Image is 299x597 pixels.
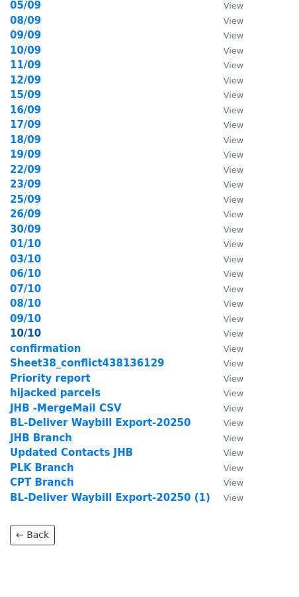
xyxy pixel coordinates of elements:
a: View [210,178,243,190]
a: 07/10 [10,283,41,295]
a: 15/09 [10,89,41,101]
small: View [224,239,243,249]
a: hijacked parcels [10,387,101,399]
small: View [224,448,243,458]
small: View [224,46,243,56]
a: View [210,313,243,325]
a: View [210,238,243,250]
a: View [210,193,243,205]
a: View [210,253,243,265]
a: View [210,402,243,414]
a: View [210,89,243,101]
a: View [210,223,243,235]
a: View [210,462,243,474]
a: confirmation [10,343,81,354]
a: Priority report [10,372,91,384]
a: 12/09 [10,74,41,86]
a: View [210,134,243,146]
strong: 08/10 [10,298,41,309]
small: View [224,254,243,264]
a: BL-Deliver Waybill Export-20250 (1) [10,492,210,504]
small: View [224,478,243,488]
small: View [224,388,243,398]
strong: 08/09 [10,15,41,27]
strong: 17/09 [10,119,41,131]
a: View [210,476,243,488]
a: 06/10 [10,268,41,280]
a: 11/09 [10,59,41,71]
a: 30/09 [10,223,41,235]
a: View [210,343,243,354]
a: View [210,283,243,295]
small: View [224,329,243,339]
small: View [224,76,243,85]
a: View [210,417,243,429]
a: Updated Contacts JHB [10,447,133,459]
small: View [224,358,243,368]
a: View [210,447,243,459]
a: 03/10 [10,253,41,265]
a: View [210,372,243,384]
small: View [224,165,243,175]
a: View [210,357,243,369]
strong: 25/09 [10,193,41,205]
strong: 10/09 [10,44,41,56]
small: View [224,209,243,219]
small: View [224,195,243,205]
small: View [224,30,243,40]
a: 01/10 [10,238,41,250]
a: CPT Branch [10,476,74,488]
strong: 23/09 [10,178,41,190]
a: View [210,148,243,160]
small: View [224,404,243,413]
a: JHB Branch [10,432,72,444]
a: View [210,104,243,116]
a: View [210,298,243,309]
a: View [210,164,243,176]
small: View [224,493,243,503]
a: ← Back [10,525,55,545]
a: View [210,44,243,56]
a: BL-Deliver Waybill Export-20250 [10,417,191,429]
small: View [224,135,243,145]
a: 16/09 [10,104,41,116]
a: PLK Branch [10,462,74,474]
small: View [224,90,243,100]
small: View [224,150,243,160]
a: 26/09 [10,208,41,220]
small: View [224,463,243,473]
a: View [210,268,243,280]
small: View [224,225,243,235]
small: View [224,105,243,115]
small: View [224,120,243,130]
a: View [210,15,243,27]
a: Sheet38_conflict438136129 [10,357,165,369]
small: View [224,60,243,70]
small: View [224,180,243,190]
strong: 19/09 [10,148,41,160]
a: JHB -MergeMail CSV [10,402,122,414]
a: 10/10 [10,327,41,339]
a: 18/09 [10,134,41,146]
a: 09/10 [10,313,41,325]
a: View [210,119,243,131]
iframe: Chat Widget [233,533,299,597]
